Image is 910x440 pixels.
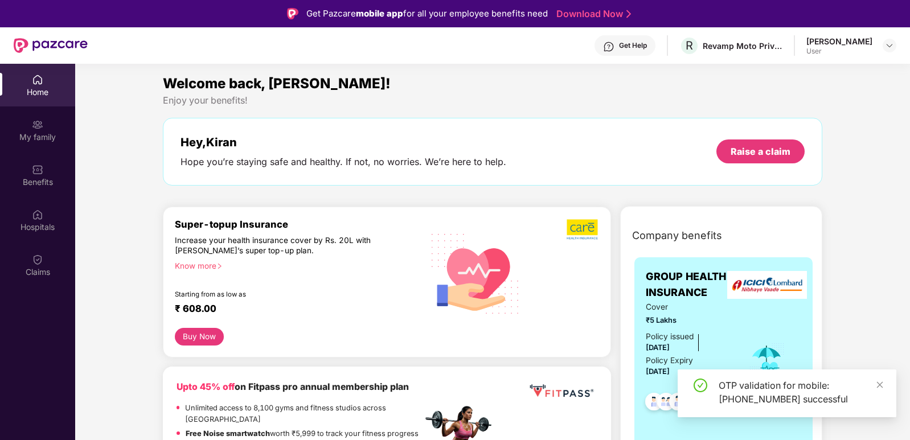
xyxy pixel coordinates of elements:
[646,301,733,314] span: Cover
[686,39,693,52] span: R
[646,315,733,326] span: ₹5 Lakhs
[652,389,680,417] img: svg+xml;base64,PHN2ZyB4bWxucz0iaHR0cDovL3d3dy53My5vcmcvMjAwMC9zdmciIHdpZHRoPSI0OC45MTUiIGhlaWdodD...
[186,428,419,439] p: worth ₹5,999 to track your fitness progress
[181,156,506,168] div: Hope you’re staying safe and healthy. If not, no worries. We’re here to help.
[719,379,883,406] div: OTP validation for mobile: [PHONE_NUMBER] successful
[32,74,43,85] img: svg+xml;base64,PHN2ZyBpZD0iSG9tZSIgeG1sbnM9Imh0dHA6Ly93d3cudzMub3JnLzIwMDAvc3ZnIiB3aWR0aD0iMjAiIG...
[676,389,704,417] img: svg+xml;base64,PHN2ZyB4bWxucz0iaHR0cDovL3d3dy53My5vcmcvMjAwMC9zdmciIHdpZHRoPSI0OC45NDMiIGhlaWdodD...
[703,40,782,51] div: Revamp Moto Private Limited
[626,8,631,20] img: Stroke
[556,8,628,20] a: Download Now
[32,164,43,175] img: svg+xml;base64,PHN2ZyBpZD0iQmVuZWZpdHMiIHhtbG5zPSJodHRwOi8vd3d3LnczLm9yZy8yMDAwL3N2ZyIgd2lkdGg9Ij...
[664,389,692,417] img: svg+xml;base64,PHN2ZyB4bWxucz0iaHR0cDovL3d3dy53My5vcmcvMjAwMC9zdmciIHdpZHRoPSI0OC45NDMiIGhlaWdodD...
[177,381,235,392] b: Upto 45% off
[632,228,722,244] span: Company benefits
[185,402,422,425] p: Unlimited access to 8,100 gyms and fitness studios across [GEOGRAPHIC_DATA]
[181,135,506,149] div: Hey, Kiran
[603,41,614,52] img: svg+xml;base64,PHN2ZyBpZD0iSGVscC0zMngzMiIgeG1sbnM9Imh0dHA6Ly93d3cudzMub3JnLzIwMDAvc3ZnIiB3aWR0aD...
[306,7,548,20] div: Get Pazcare for all your employee benefits need
[356,8,403,19] strong: mobile app
[885,41,894,50] img: svg+xml;base64,PHN2ZyBpZD0iRHJvcGRvd24tMzJ4MzIiIHhtbG5zPSJodHRwOi8vd3d3LnczLm9yZy8yMDAwL3N2ZyIgd2...
[727,271,807,299] img: insurerLogo
[694,379,707,392] span: check-circle
[186,429,270,438] strong: Free Noise smartwatch
[423,219,528,327] img: svg+xml;base64,PHN2ZyB4bWxucz0iaHR0cDovL3d3dy53My5vcmcvMjAwMC9zdmciIHhtbG5zOnhsaW5rPSJodHRwOi8vd3...
[32,119,43,130] img: svg+xml;base64,PHN2ZyB3aWR0aD0iMjAiIGhlaWdodD0iMjAiIHZpZXdCb3g9IjAgMCAyMCAyMCIgZmlsbD0ibm9uZSIgeG...
[175,290,374,298] div: Starting from as low as
[14,38,88,53] img: New Pazcare Logo
[748,342,785,380] img: icon
[731,145,790,158] div: Raise a claim
[175,328,223,346] button: Buy Now
[177,381,409,392] b: on Fitpass pro annual membership plan
[527,380,596,401] img: fppp.png
[646,269,733,301] span: GROUP HEALTH INSURANCE
[567,219,599,240] img: b5dec4f62d2307b9de63beb79f102df3.png
[646,343,670,352] span: [DATE]
[646,331,694,343] div: Policy issued
[175,261,415,269] div: Know more
[32,254,43,265] img: svg+xml;base64,PHN2ZyBpZD0iQ2xhaW0iIHhtbG5zPSJodHRwOi8vd3d3LnczLm9yZy8yMDAwL3N2ZyIgd2lkdGg9IjIwIi...
[646,367,670,376] span: [DATE]
[646,355,693,367] div: Policy Expiry
[163,75,391,92] span: Welcome back, [PERSON_NAME]!
[175,219,422,230] div: Super-topup Insurance
[175,235,373,256] div: Increase your health insurance cover by Rs. 20L with [PERSON_NAME]’s super top-up plan.
[619,41,647,50] div: Get Help
[32,209,43,220] img: svg+xml;base64,PHN2ZyBpZD0iSG9zcGl0YWxzIiB4bWxucz0iaHR0cDovL3d3dy53My5vcmcvMjAwMC9zdmciIHdpZHRoPS...
[287,8,298,19] img: Logo
[640,389,668,417] img: svg+xml;base64,PHN2ZyB4bWxucz0iaHR0cDovL3d3dy53My5vcmcvMjAwMC9zdmciIHdpZHRoPSI0OC45NDMiIGhlaWdodD...
[175,303,411,316] div: ₹ 608.00
[806,36,872,47] div: [PERSON_NAME]
[163,94,822,106] div: Enjoy your benefits!
[806,47,872,56] div: User
[216,263,223,269] span: right
[876,381,884,389] span: close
